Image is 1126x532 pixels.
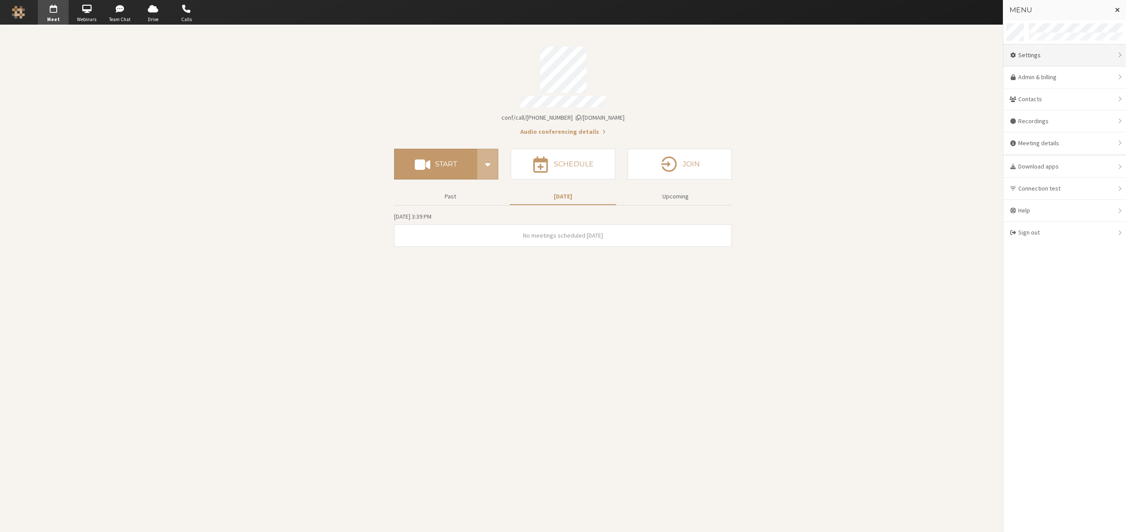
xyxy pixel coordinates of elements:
[501,113,625,122] button: Copy my meeting room linkCopy my meeting room link
[1003,222,1126,243] div: Sign out
[71,16,102,23] span: Webinars
[683,161,700,168] h4: Join
[1003,156,1126,178] div: Download apps
[622,189,729,204] button: Upcoming
[1009,6,1108,14] h3: Menu
[523,231,603,239] span: No meetings scheduled [DATE]
[1003,110,1126,132] div: Recordings
[1003,44,1126,66] div: Settings
[12,6,25,19] img: Iotum
[138,16,168,23] span: Drive
[1003,200,1126,222] div: Help
[397,189,504,204] button: Past
[510,189,616,204] button: [DATE]
[1003,178,1126,200] div: Connection test
[171,16,202,23] span: Calls
[394,213,431,220] span: [DATE] 3:39 PM
[394,212,732,247] section: Today's Meetings
[628,149,732,180] button: Join
[520,127,606,136] button: Audio conferencing details
[554,161,594,168] h4: Schedule
[477,149,498,180] div: Start conference options
[38,16,69,23] span: Meet
[1003,88,1126,110] div: Contacts
[394,149,477,180] button: Start
[511,149,615,180] button: Schedule
[105,16,135,23] span: Team Chat
[394,40,732,136] section: Account details
[1003,66,1126,88] a: Admin & billing
[501,114,625,121] span: Copy my meeting room link
[1104,509,1119,526] iframe: Chat
[435,161,457,168] h4: Start
[1003,132,1126,154] div: Meeting details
